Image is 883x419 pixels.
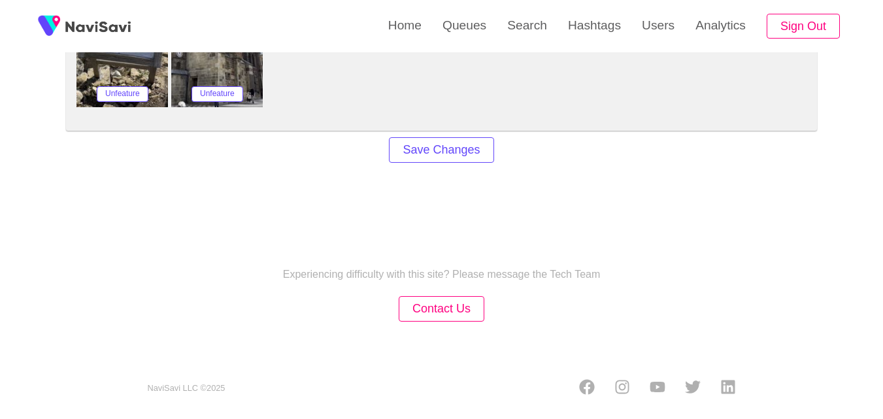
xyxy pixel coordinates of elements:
[720,379,736,399] a: LinkedIn
[399,303,484,314] a: Contact Us
[389,137,493,163] button: Save Changes
[614,379,630,399] a: Instagram
[399,296,484,322] button: Contact Us
[148,384,225,394] small: NaviSavi LLC © 2025
[283,269,601,280] p: Experiencing difficulty with this site? Please message the Tech Team
[767,14,840,39] button: Sign Out
[65,20,131,33] img: fireSpot
[579,379,595,399] a: Facebook
[685,379,701,399] a: Twitter
[97,86,148,102] button: Unfeature
[33,10,65,42] img: fireSpot
[192,86,243,102] button: Unfeature
[650,379,665,399] a: Youtube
